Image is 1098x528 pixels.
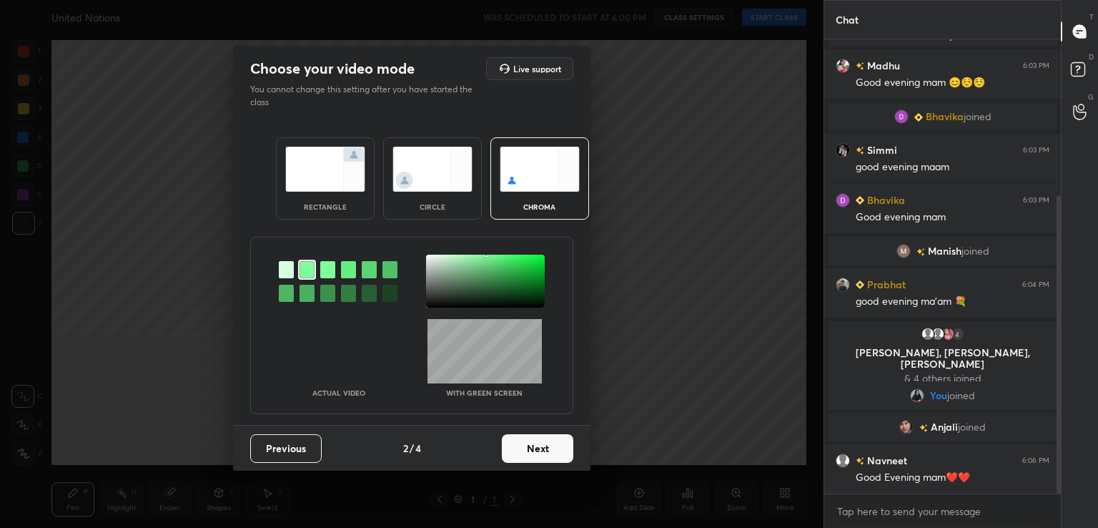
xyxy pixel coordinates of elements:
[856,280,864,289] img: Learner_Badge_beginner_1_8b307cf2a0.svg
[836,143,850,157] img: 3
[856,160,1049,175] div: good evening maam
[961,245,989,257] span: joined
[921,327,935,341] img: default.png
[1089,52,1094,62] p: D
[1022,456,1049,465] div: 6:06 PM
[1023,196,1049,205] div: 6:03 PM
[856,457,864,465] img: no-rating-badge.077c3623.svg
[947,390,975,401] span: joined
[931,327,945,341] img: default.png
[513,64,561,73] h5: Live support
[410,441,414,456] h4: /
[1089,11,1094,22] p: T
[250,83,482,109] p: You cannot change this setting after you have started the class
[511,203,568,210] div: chroma
[958,421,986,433] span: joined
[836,59,850,73] img: 7bceaa7526284cd88b4e3a60b6dd3e66.jpg
[864,277,906,292] h6: Prabhat
[446,389,523,396] p: With green screen
[864,192,905,207] h6: Bhavika
[919,424,928,432] img: no-rating-badge.077c3623.svg
[312,389,365,396] p: Actual Video
[836,454,850,468] img: default.png
[824,39,1061,494] div: grid
[914,113,923,122] img: Learner_Badge_beginner_1_8b307cf2a0.svg
[864,58,900,73] h6: Madhu
[951,327,965,341] div: 4
[931,421,958,433] span: Anjali
[930,390,947,401] span: You
[896,244,911,258] img: AItbvmkMVBjKwAhgaNv5eAuDAfzG8YsEWzX-Kq5TQg3f=s96-c
[864,453,907,468] h6: Navneet
[250,59,415,78] h2: Choose your video mode
[856,295,1049,309] div: good evening ma'am 💐
[250,434,322,463] button: Previous
[415,441,421,456] h4: 4
[856,471,1049,485] div: Good Evening mam❤️❤️
[836,193,850,207] img: 3
[404,203,461,210] div: circle
[910,388,924,403] img: e6b7fd9604b54f40b4ba6e3a0c89482a.jpg
[926,111,964,122] span: Bhavika
[836,29,1049,41] p: & 1 other joined
[1023,146,1049,155] div: 6:03 PM
[941,327,955,341] img: bdb00e9d76284b10a0d9ad95d8382e66.jpg
[856,62,864,70] img: no-rating-badge.077c3623.svg
[964,111,991,122] span: joined
[297,203,354,210] div: rectangle
[864,142,897,157] h6: Simmi
[856,196,864,205] img: Learner_Badge_beginner_1_8b307cf2a0.svg
[928,245,961,257] span: Manish
[856,147,864,155] img: no-rating-badge.077c3623.svg
[1022,280,1049,289] div: 6:04 PM
[856,210,1049,225] div: Good evening mam
[824,1,870,39] p: Chat
[836,347,1049,370] p: [PERSON_NAME], [PERSON_NAME], [PERSON_NAME]
[899,420,914,434] img: c063d73f97dc4e70874a242644f02cee.jpg
[1023,62,1049,70] div: 6:03 PM
[403,441,408,456] h4: 2
[856,76,1049,90] div: Good evening mam 😊☺️☺️
[500,147,580,192] img: chromaScreenIcon.c19ab0a0.svg
[836,373,1049,384] p: & 4 others joined
[1088,92,1094,102] p: G
[916,248,925,256] img: no-rating-badge.077c3623.svg
[502,434,573,463] button: Next
[392,147,473,192] img: circleScreenIcon.acc0effb.svg
[894,109,909,124] img: 3
[285,147,365,192] img: normalScreenIcon.ae25ed63.svg
[836,278,850,292] img: b7ba96a1384f4bc8b4308fd718cbd701.jpg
